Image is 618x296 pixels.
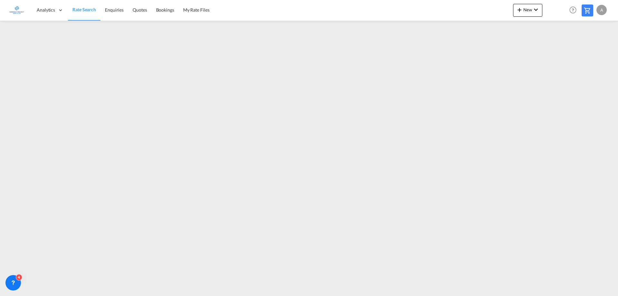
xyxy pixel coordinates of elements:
span: Analytics [37,7,55,13]
span: Bookings [156,7,174,13]
div: A [596,5,607,15]
span: New [516,7,540,12]
md-icon: icon-chevron-down [532,6,540,14]
img: e1326340b7c511ef854e8d6a806141ad.jpg [10,3,24,17]
button: icon-plus 400-fgNewicon-chevron-down [513,4,542,17]
span: Rate Search [72,7,96,12]
span: My Rate Files [183,7,210,13]
span: Help [567,5,578,15]
div: Help [567,5,582,16]
span: Quotes [133,7,147,13]
span: Enquiries [105,7,124,13]
md-icon: icon-plus 400-fg [516,6,523,14]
